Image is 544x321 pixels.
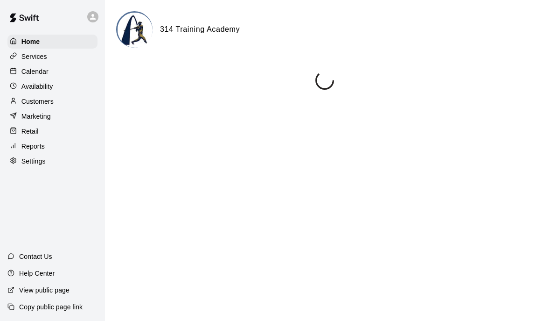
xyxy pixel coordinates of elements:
[19,252,52,261] p: Contact Us
[21,127,39,136] p: Retail
[118,13,153,48] img: 314 Training Academy logo
[19,269,55,278] p: Help Center
[7,35,98,49] a: Home
[7,124,98,138] a: Retail
[7,154,98,168] a: Settings
[21,142,45,151] p: Reports
[21,82,53,91] p: Availability
[160,23,240,36] h6: 314 Training Academy
[7,94,98,108] a: Customers
[21,112,51,121] p: Marketing
[7,79,98,93] a: Availability
[7,109,98,123] a: Marketing
[21,37,40,46] p: Home
[7,64,98,78] a: Calendar
[21,97,54,106] p: Customers
[7,50,98,64] a: Services
[21,157,46,166] p: Settings
[21,52,47,61] p: Services
[19,285,70,295] p: View public page
[19,302,83,312] p: Copy public page link
[7,139,98,153] a: Reports
[21,67,49,76] p: Calendar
